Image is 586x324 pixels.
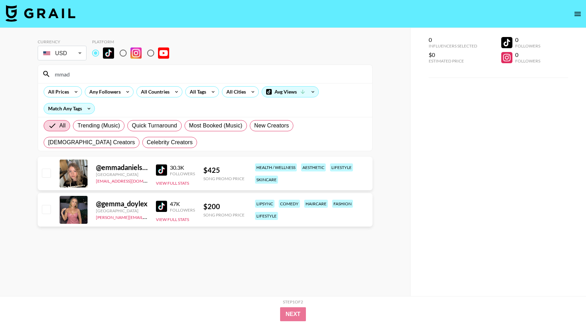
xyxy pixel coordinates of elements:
div: [GEOGRAPHIC_DATA] [96,172,148,177]
div: fashion [332,200,353,208]
input: Search by User Name [51,68,368,80]
div: 0 [515,51,540,58]
div: USD [39,47,85,59]
div: All Prices [44,87,70,97]
div: lifestyle [330,163,353,171]
div: @ gemma_doylex [96,199,148,208]
div: skincare [255,176,278,184]
div: Match Any Tags [44,103,95,114]
div: Song Promo Price [203,212,245,218]
div: All Tags [186,87,208,97]
div: Song Promo Price [203,176,245,181]
div: 47K [170,200,195,207]
button: View Full Stats [156,217,189,222]
span: [DEMOGRAPHIC_DATA] Creators [48,138,135,147]
div: Followers [515,43,540,49]
div: lipsync [255,200,275,208]
img: YouTube [158,47,169,59]
img: TikTok [103,47,114,59]
span: Most Booked (Music) [189,121,242,130]
div: $ 200 [203,202,245,211]
div: lifestyle [255,212,278,220]
span: Celebrity Creators [147,138,193,147]
div: $ 425 [203,166,245,175]
div: Followers [170,171,195,176]
img: TikTok [156,201,167,212]
div: haircare [304,200,328,208]
img: TikTok [156,164,167,176]
div: Any Followers [85,87,122,97]
a: [PERSON_NAME][EMAIL_ADDRESS][DOMAIN_NAME] [96,213,199,220]
div: $0 [429,51,477,58]
a: [EMAIL_ADDRESS][DOMAIN_NAME] [96,177,166,184]
div: 0 [515,36,540,43]
div: All Countries [137,87,171,97]
div: Followers [170,207,195,213]
div: [GEOGRAPHIC_DATA] [96,208,148,213]
div: Followers [515,58,540,64]
button: open drawer [571,7,585,21]
span: New Creators [254,121,289,130]
span: Quick Turnaround [132,121,177,130]
iframe: Drift Widget Chat Controller [551,289,578,316]
div: Estimated Price [429,58,477,64]
div: Step 1 of 2 [283,299,303,304]
div: aesthetic [301,163,326,171]
div: Currency [38,39,87,44]
div: All Cities [222,87,247,97]
img: Grail Talent [6,5,75,22]
span: Trending (Music) [77,121,120,130]
div: 30.3K [170,164,195,171]
div: Avg Views [262,87,318,97]
div: Platform [92,39,175,44]
img: Instagram [130,47,142,59]
button: View Full Stats [156,181,189,186]
span: All [59,121,66,130]
div: @ emmadaniels.x [96,163,148,172]
div: 0 [429,36,477,43]
div: health / wellness [255,163,297,171]
button: Next [280,307,306,321]
div: comedy [279,200,300,208]
div: Influencers Selected [429,43,477,49]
